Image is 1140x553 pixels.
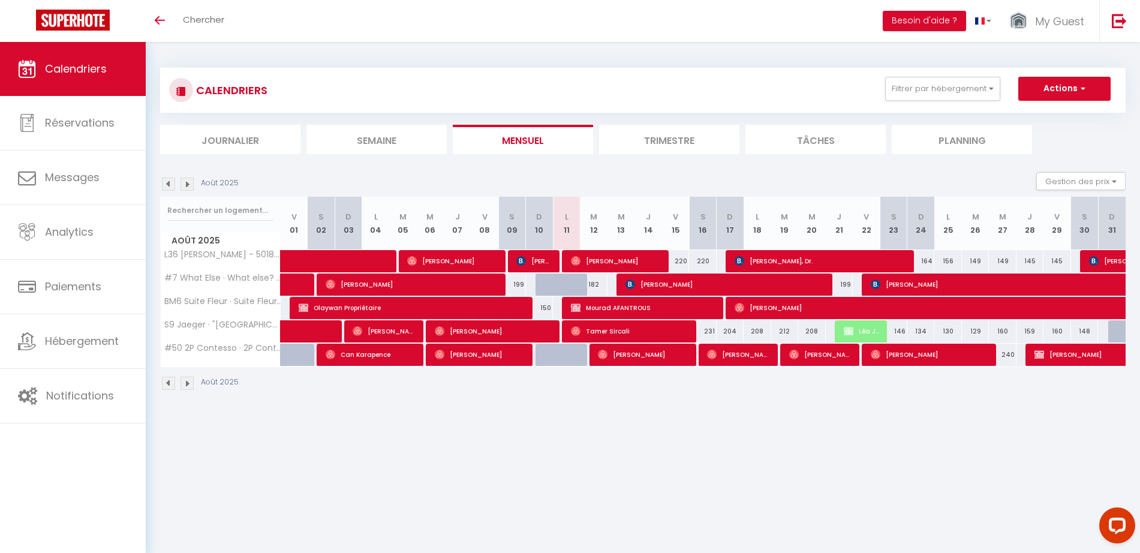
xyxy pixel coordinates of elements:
iframe: LiveChat chat widget [1090,503,1140,553]
th: 03 [335,197,362,250]
abbr: V [482,211,488,223]
abbr: J [1027,211,1032,223]
li: Semaine [306,125,447,154]
th: 09 [498,197,525,250]
abbr: M [618,211,625,223]
th: 02 [308,197,335,250]
th: 19 [771,197,798,250]
abbr: D [1109,211,1115,223]
span: [PERSON_NAME] [435,343,525,366]
abbr: V [291,211,297,223]
th: 24 [907,197,934,250]
div: 208 [744,320,771,342]
span: Tamer Sircali [571,320,688,342]
span: Olaywan Propriétaire [299,296,524,319]
div: 159 [1016,320,1043,342]
span: Hébergement [45,333,119,348]
span: [PERSON_NAME] [871,343,988,366]
th: 25 [934,197,961,250]
span: [PERSON_NAME] [707,343,770,366]
th: 29 [1043,197,1070,250]
span: #7 What Else · What else? Your own quiet terrace in [GEOGRAPHIC_DATA]. [163,274,282,282]
span: [PERSON_NAME] [326,273,497,296]
div: 129 [962,320,989,342]
th: 04 [362,197,389,250]
li: Mensuel [453,125,593,154]
abbr: L [946,211,950,223]
div: 220 [662,250,689,272]
span: [PERSON_NAME], Dr. [735,250,906,272]
th: 10 [526,197,553,250]
div: 164 [907,250,934,272]
div: 199 [826,274,853,296]
abbr: M [999,211,1006,223]
abbr: D [918,211,924,223]
abbr: D [727,211,733,223]
li: Planning [892,125,1032,154]
div: 182 [580,274,607,296]
abbr: J [455,211,460,223]
div: 208 [798,320,825,342]
th: 30 [1071,197,1098,250]
span: [PERSON_NAME] [571,250,661,272]
th: 14 [634,197,661,250]
abbr: M [972,211,979,223]
th: 17 [717,197,744,250]
th: 15 [662,197,689,250]
img: logout [1112,13,1127,28]
h3: CALENDRIERS [193,77,267,104]
abbr: V [864,211,869,223]
abbr: V [673,211,678,223]
th: 13 [607,197,634,250]
div: 240 [989,344,1016,366]
span: Notifications [46,388,114,403]
div: 156 [934,250,961,272]
abbr: D [345,211,351,223]
th: 26 [962,197,989,250]
abbr: S [891,211,897,223]
div: 149 [962,250,989,272]
span: #50 2P Contesso · 2P Contesso Duplex, Vue Mer/[PERSON_NAME] & Clim [163,344,282,353]
th: 18 [744,197,771,250]
th: 28 [1016,197,1043,250]
th: 11 [553,197,580,250]
div: 145 [1016,250,1043,272]
abbr: J [646,211,651,223]
div: 130 [934,320,961,342]
span: [PERSON_NAME] [516,250,552,272]
th: 07 [444,197,471,250]
div: 220 [689,250,716,272]
li: Tâches [745,125,886,154]
th: 22 [853,197,880,250]
span: [PERSON_NAME] [435,320,552,342]
button: Actions [1018,77,1111,101]
li: Trimestre [599,125,739,154]
div: 160 [989,320,1016,342]
span: Léa JUST [844,320,880,342]
input: Rechercher un logement... [167,200,273,221]
abbr: S [318,211,324,223]
span: Can Karapence [326,343,416,366]
p: Août 2025 [201,178,239,189]
th: 05 [389,197,416,250]
abbr: S [1082,211,1087,223]
th: 21 [826,197,853,250]
span: My Guest [1035,14,1084,29]
span: Analytics [45,224,94,239]
div: 146 [880,320,907,342]
th: 01 [281,197,308,250]
div: 231 [689,320,716,342]
abbr: M [399,211,407,223]
abbr: D [536,211,542,223]
th: 27 [989,197,1016,250]
th: 12 [580,197,607,250]
abbr: M [808,211,816,223]
button: Besoin d'aide ? [883,11,966,31]
th: 20 [798,197,825,250]
abbr: M [781,211,788,223]
div: 150 [526,297,553,319]
th: 31 [1098,197,1126,250]
div: 160 [1043,320,1070,342]
div: 212 [771,320,798,342]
